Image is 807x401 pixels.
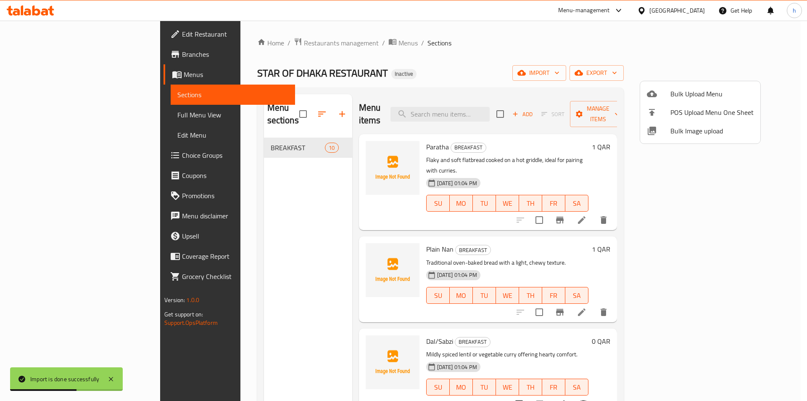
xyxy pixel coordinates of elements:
[30,374,99,384] div: Import is done successfully
[640,85,760,103] li: Upload bulk menu
[670,89,754,99] span: Bulk Upload Menu
[670,107,754,117] span: POS Upload Menu One Sheet
[640,103,760,122] li: POS Upload Menu One Sheet
[670,126,754,136] span: Bulk Image upload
